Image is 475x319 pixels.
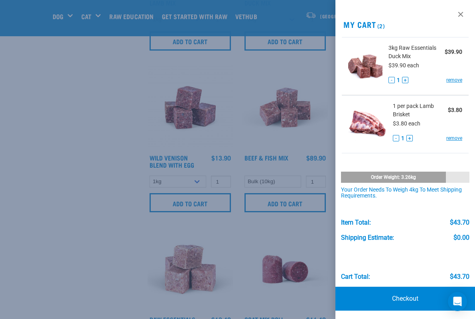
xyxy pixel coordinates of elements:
button: + [402,77,408,83]
strong: $3.80 [448,107,462,113]
div: Your order needs to weigh 4kg to meet shipping requirements. [341,187,470,200]
a: remove [446,135,462,142]
div: $0.00 [453,234,469,241]
span: $3.80 each [393,120,420,127]
img: Lamb Brisket [348,102,387,143]
div: $43.70 [450,219,469,226]
a: remove [446,76,462,84]
img: Raw Essentials Duck Mix [348,44,382,85]
button: - [388,77,395,83]
div: Item Total: [341,219,371,226]
button: + [406,135,413,141]
a: Checkout [335,287,475,311]
span: 1 [397,76,400,84]
div: Cart total: [341,273,370,280]
div: Shipping Estimate: [341,234,394,241]
h2: My Cart [335,20,475,29]
div: Open Intercom Messenger [448,292,467,311]
span: 1 per pack Lamb Brisket [393,102,448,119]
span: 3kg Raw Essentials Duck Mix [388,44,445,61]
span: (2) [376,24,385,27]
span: $39.90 each [388,62,419,68]
div: $43.70 [450,273,469,280]
div: Order weight: 3.26kg [341,172,446,183]
span: 1 [401,134,404,143]
button: - [393,135,399,141]
strong: $39.90 [445,49,462,55]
